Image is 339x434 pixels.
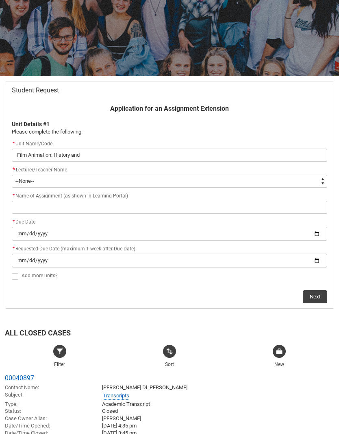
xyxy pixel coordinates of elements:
span: Name of Assignment (as shown in Learning Portal) [12,193,128,199]
span: [DATE] 4:35 pm [102,423,137,429]
b: Application for an Assignment Extension [110,105,229,112]
article: Redu_Student_Request flow [5,81,334,309]
span: [PERSON_NAME] Di [PERSON_NAME] [102,384,187,390]
div: Status: [5,408,102,415]
span: [PERSON_NAME] [102,415,141,421]
span: Closed [102,408,118,414]
div: Case Owner Alias: [5,415,102,422]
span: 00040897 [5,374,34,382]
abbr: required [13,166,15,173]
a: Transcripts [103,392,129,400]
div: Contact Name: [5,384,102,391]
div: Subject: [5,391,102,401]
span: Student Request [12,86,59,94]
p: Please complete the following: [12,128,327,136]
abbr: required [13,193,15,199]
div: Date/Time Opened: [5,422,102,430]
span: Due Date [12,219,35,225]
span: Lecturer/Teacher Name [16,167,67,173]
abbr: required [13,141,15,147]
span: Add more units? [22,273,58,278]
div: Type: [5,401,102,408]
button: New [224,344,334,368]
span: New [274,358,284,368]
span: Filter [54,358,65,368]
button: Filter [5,344,115,368]
abbr: required [13,246,15,252]
span: Sort [165,358,174,368]
span: Requested Due Date (maximum 1 week after Due Date) [12,246,135,252]
button: Sort [115,344,224,368]
abbr: required [13,219,15,225]
span: Unit Name/Code [12,141,52,147]
button: Next [303,290,327,303]
b: Unit Details #1 [12,121,50,127]
span: Academic Transcript [102,401,150,407]
h2: All Closed Cases [5,328,334,341]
